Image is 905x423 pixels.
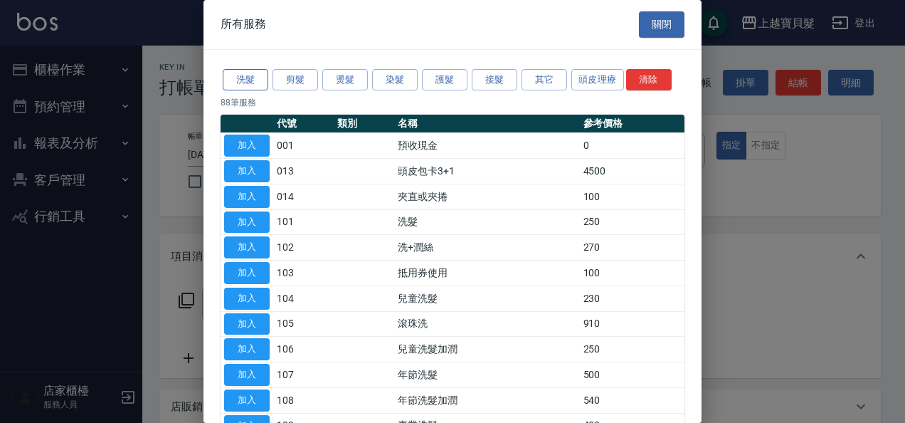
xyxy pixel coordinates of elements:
td: 250 [580,337,684,362]
td: 洗髮 [394,209,580,235]
td: 0 [580,133,684,159]
td: 500 [580,362,684,388]
button: 燙髮 [322,69,368,91]
button: 加入 [224,236,270,258]
button: 加入 [224,160,270,182]
button: 加入 [224,135,270,157]
button: 加入 [224,364,270,386]
button: 其它 [522,69,567,91]
button: 加入 [224,186,270,208]
td: 預收現金 [394,133,580,159]
td: 100 [580,184,684,209]
td: 107 [273,362,334,388]
td: 910 [580,311,684,337]
td: 001 [273,133,334,159]
button: 加入 [224,313,270,335]
td: 106 [273,337,334,362]
td: 108 [273,387,334,413]
td: 兒童洗髮加潤 [394,337,580,362]
button: 加入 [224,262,270,284]
td: 兒童洗髮 [394,286,580,311]
td: 洗+潤絲 [394,235,580,261]
button: 加入 [224,390,270,412]
td: 101 [273,209,334,235]
td: 年節洗髮加潤 [394,387,580,413]
button: 護髮 [422,69,467,91]
button: 剪髮 [272,69,318,91]
td: 014 [273,184,334,209]
button: 關閉 [639,11,684,38]
td: 年節洗髮 [394,362,580,388]
button: 清除 [626,69,672,91]
button: 加入 [224,288,270,310]
td: 4500 [580,159,684,184]
td: 夾直或夾捲 [394,184,580,209]
td: 102 [273,235,334,261]
th: 類別 [334,115,394,133]
th: 參考價格 [580,115,684,133]
td: 104 [273,286,334,311]
td: 270 [580,235,684,261]
button: 洗髮 [223,69,268,91]
button: 接髮 [472,69,517,91]
td: 105 [273,311,334,337]
td: 230 [580,286,684,311]
p: 88 筆服務 [221,96,684,109]
button: 染髮 [372,69,418,91]
button: 頭皮理療 [571,69,624,91]
td: 013 [273,159,334,184]
button: 加入 [224,338,270,360]
td: 頭皮包卡3+1 [394,159,580,184]
td: 540 [580,387,684,413]
td: 100 [580,261,684,286]
td: 250 [580,209,684,235]
td: 抵用券使用 [394,261,580,286]
td: 滾珠洗 [394,311,580,337]
th: 代號 [273,115,334,133]
th: 名稱 [394,115,580,133]
button: 加入 [224,211,270,234]
td: 103 [273,261,334,286]
span: 所有服務 [221,17,266,31]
